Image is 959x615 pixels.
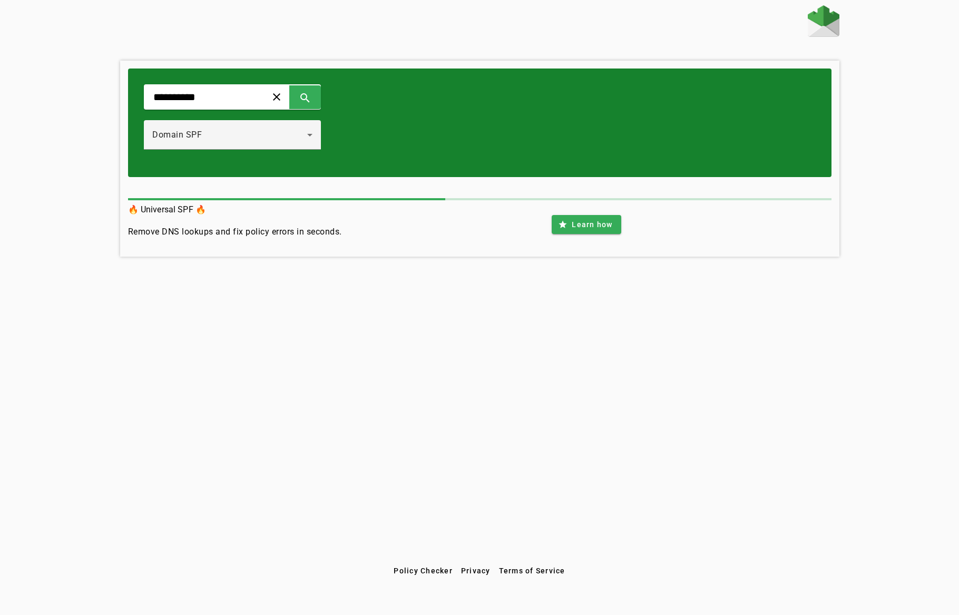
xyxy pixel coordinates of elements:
[389,561,457,580] button: Policy Checker
[152,130,202,140] span: Domain SPF
[552,215,621,234] button: Learn how
[457,561,495,580] button: Privacy
[461,567,491,575] span: Privacy
[495,561,570,580] button: Terms of Service
[128,202,342,217] h3: 🔥 Universal SPF 🔥
[499,567,565,575] span: Terms of Service
[394,567,453,575] span: Policy Checker
[808,5,839,37] img: Fraudmarc Logo
[128,226,342,238] h4: Remove DNS lookups and fix policy errors in seconds.
[572,219,612,230] span: Learn how
[808,5,839,40] a: Home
